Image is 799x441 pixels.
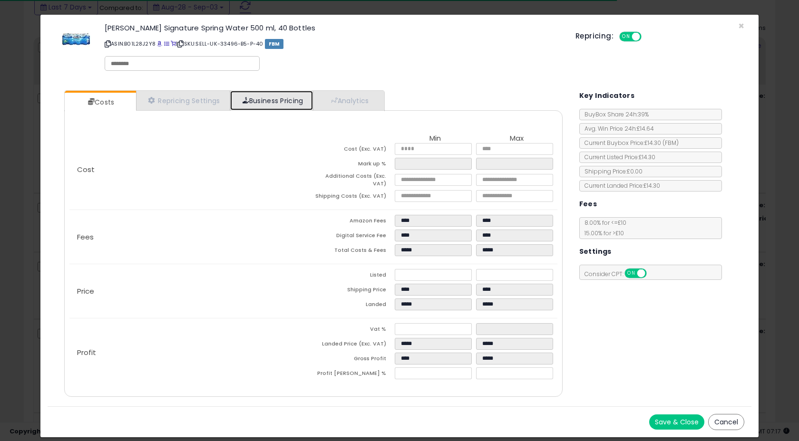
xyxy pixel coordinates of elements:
[580,110,649,118] span: BuyBox Share 24h: 39%
[313,158,395,173] td: Mark up %
[62,24,90,53] img: 51Z+wKL73cL._SL60_.jpg
[69,166,313,173] p: Cost
[105,24,561,31] h3: [PERSON_NAME] Signature Spring Water 500 ml, 40 Bottles
[575,32,614,40] h5: Repricing:
[645,269,660,278] span: OFF
[476,134,557,143] th: Max
[69,349,313,356] p: Profit
[230,91,313,110] a: Business Pricing
[313,230,395,244] td: Digital Service Fee
[313,143,395,158] td: Cost (Exc. VAT)
[580,270,659,278] span: Consider CPT:
[313,269,395,284] td: Listed
[580,125,654,133] span: Avg. Win Price 24h: £14.64
[579,90,635,102] h5: Key Indicators
[708,414,744,430] button: Cancel
[620,33,632,41] span: ON
[395,134,476,143] th: Min
[644,139,679,147] span: £14.30
[313,367,395,382] td: Profit [PERSON_NAME] %
[625,269,637,278] span: ON
[69,233,313,241] p: Fees
[313,338,395,353] td: Landed Price (Exc. VAT)
[313,215,395,230] td: Amazon Fees
[164,40,169,48] a: All offer listings
[157,40,162,48] a: BuyBox page
[580,167,643,175] span: Shipping Price: £0.00
[579,246,612,258] h5: Settings
[738,19,744,33] span: ×
[65,93,135,112] a: Costs
[313,298,395,313] td: Landed
[265,39,284,49] span: FBM
[649,414,704,430] button: Save & Close
[663,139,679,147] span: ( FBM )
[69,288,313,295] p: Price
[313,91,383,110] a: Analytics
[313,244,395,259] td: Total Costs & Fees
[580,229,624,237] span: 15.00 % for > £10
[579,198,597,210] h5: Fees
[313,284,395,298] td: Shipping Price
[313,173,395,190] td: Additional Costs (Exc. VAT)
[136,91,230,110] a: Repricing Settings
[313,323,395,338] td: Vat %
[313,190,395,205] td: Shipping Costs (Exc. VAT)
[580,182,660,190] span: Current Landed Price: £14.30
[640,33,655,41] span: OFF
[580,153,655,161] span: Current Listed Price: £14.30
[171,40,176,48] a: Your listing only
[313,353,395,367] td: Gross Profit
[580,139,679,147] span: Current Buybox Price:
[580,219,626,237] span: 8.00 % for <= £10
[105,36,561,51] p: ASIN: B01L28J2Y8 | SKU: SELL-UK-33496-B5-P-40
